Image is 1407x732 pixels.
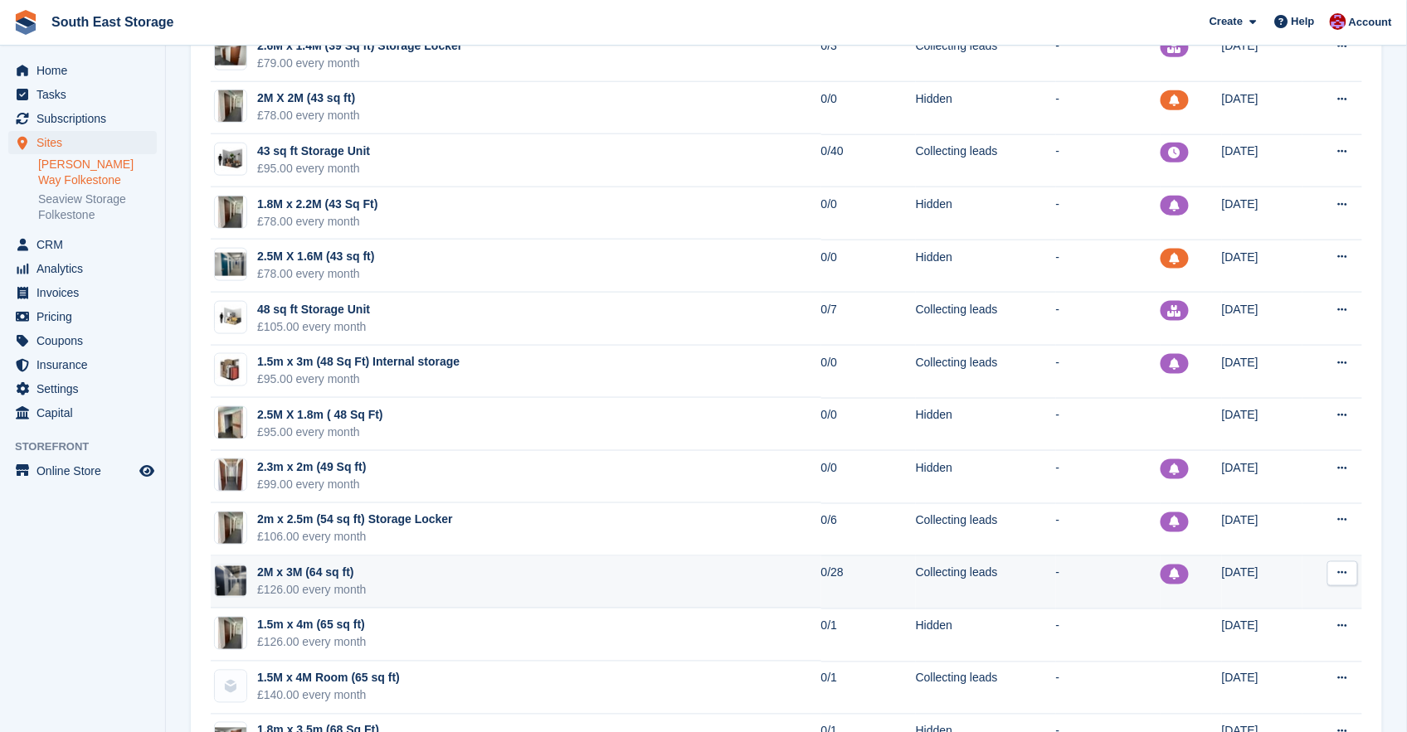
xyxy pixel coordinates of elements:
[218,458,243,492] img: IMG_7590.JPG
[8,305,157,328] a: menu
[257,529,453,546] div: £106.00 every month
[8,353,157,376] a: menu
[1222,82,1303,135] td: [DATE]
[1056,556,1161,609] td: -
[218,406,243,439] img: WhatsApp%20Image%202024-10-25%20at%2011.51.03.jpeg
[257,90,360,107] div: 2M X 2M (43 sq ft)
[821,29,916,82] td: 0/3
[257,265,375,283] div: £78.00 every month
[257,670,400,687] div: 1.5M x 4M Room (65 sq ft)
[916,398,1056,451] td: Hidden
[1330,13,1346,30] img: Roger Norris
[1056,398,1161,451] td: -
[821,608,916,662] td: 0/1
[1056,451,1161,504] td: -
[821,134,916,187] td: 0/40
[1222,398,1303,451] td: [DATE]
[821,556,916,609] td: 0/28
[8,257,157,280] a: menu
[916,187,1056,240] td: Hidden
[916,293,1056,346] td: Collecting leads
[37,233,136,256] span: CRM
[1222,451,1303,504] td: [DATE]
[916,29,1056,82] td: Collecting leads
[1056,134,1161,187] td: -
[257,406,383,424] div: 2.5M X 1.8m ( 48 Sq Ft)
[257,371,460,388] div: £95.00 every month
[215,41,246,65] img: IMG_6266.jpg
[257,37,462,55] div: 2.6M x 1.4M (39 Sq ft) Storage Locker
[218,196,243,229] img: Ross%20Way%20Unit%20Pics.jpeg
[257,617,367,634] div: 1.5m x 4m (65 sq ft)
[37,281,136,304] span: Invoices
[137,461,157,481] a: Preview store
[916,346,1056,399] td: Collecting leads
[37,305,136,328] span: Pricing
[257,196,377,213] div: 1.8M x 2.2M (43 Sq Ft)
[37,59,136,82] span: Home
[257,318,370,336] div: £105.00 every month
[257,213,377,230] div: £78.00 every month
[215,148,246,172] img: 40-sqft-unit.jpg
[257,565,367,582] div: 2M x 3M (64 sq ft)
[38,157,157,188] a: [PERSON_NAME] Way Folkestone
[1222,134,1303,187] td: [DATE]
[916,134,1056,187] td: Collecting leads
[257,582,367,599] div: £126.00 every month
[916,608,1056,662] td: Hidden
[1222,503,1303,556] td: [DATE]
[1056,82,1161,135] td: -
[37,459,136,482] span: Online Store
[8,401,157,424] a: menu
[8,459,157,482] a: menu
[1222,556,1303,609] td: [DATE]
[37,83,136,106] span: Tasks
[45,8,181,36] a: South East Storage
[257,143,370,160] div: 43 sq ft Storage Unit
[1222,662,1303,715] td: [DATE]
[8,233,157,256] a: menu
[257,424,383,441] div: £95.00 every month
[257,55,462,72] div: £79.00 every month
[1210,13,1243,30] span: Create
[821,293,916,346] td: 0/7
[821,398,916,451] td: 0/0
[1056,29,1161,82] td: -
[916,662,1056,715] td: Collecting leads
[257,301,370,318] div: 48 sq ft Storage Unit
[8,131,157,154] a: menu
[37,257,136,280] span: Analytics
[916,503,1056,556] td: Collecting leads
[1222,29,1303,82] td: [DATE]
[821,503,916,556] td: 0/6
[257,634,367,652] div: £126.00 every month
[37,353,136,376] span: Insurance
[215,253,246,277] img: Screenshot%202024-09-30%20at%2020.05.52.png
[37,107,136,130] span: Subscriptions
[215,566,246,596] img: Screenshot%202024-09-30%20at%2020.25.38.png
[8,59,157,82] a: menu
[257,687,400,705] div: £140.00 every month
[1056,662,1161,715] td: -
[1349,14,1392,31] span: Account
[218,90,243,123] img: WhatsApp%20Image%202024-10-31%20at%2018.06.59.jpeg
[8,329,157,352] a: menu
[916,82,1056,135] td: Hidden
[1222,187,1303,240] td: [DATE]
[218,511,243,545] img: WhatsApp%20Image%202024-10-31%20at%2018.06.59.jpeg
[257,353,460,371] div: 1.5m x 3m (48 Sq Ft) Internal storage
[1222,293,1303,346] td: [DATE]
[1056,293,1161,346] td: -
[821,82,916,135] td: 0/0
[916,240,1056,293] td: Hidden
[821,662,916,715] td: 0/1
[916,556,1056,609] td: Collecting leads
[215,305,246,329] img: 50-sqft-unit.jpg
[257,248,375,265] div: 2.5M X 1.6M (43 sq ft)
[1222,240,1303,293] td: [DATE]
[37,401,136,424] span: Capital
[257,160,370,177] div: £95.00 every month
[215,354,246,385] img: Locker%20Medium%202%20-%20Plain.jpg
[1292,13,1315,30] span: Help
[821,346,916,399] td: 0/0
